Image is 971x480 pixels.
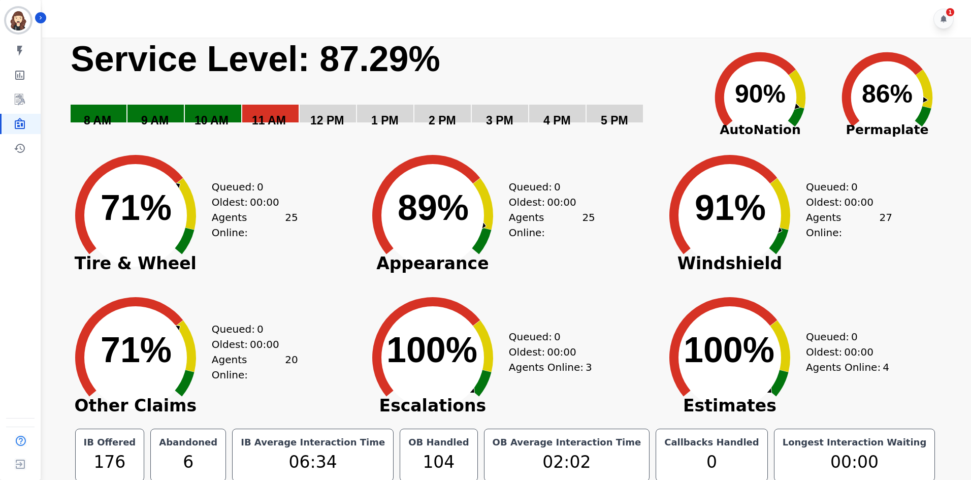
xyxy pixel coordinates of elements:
[285,210,298,240] span: 25
[406,450,471,475] div: 104
[509,360,595,375] div: Agents Online:
[250,195,279,210] span: 00:00
[543,114,571,127] text: 4 PM
[697,120,824,140] span: AutoNation
[662,435,761,450] div: Callbacks Handled
[398,188,469,228] text: 89%
[84,114,111,127] text: 8 AM
[212,210,298,240] div: Agents Online:
[212,337,288,352] div: Oldest:
[662,450,761,475] div: 0
[101,188,172,228] text: 71%
[844,195,873,210] span: 00:00
[70,38,691,142] svg: Service Level: 0%
[554,329,561,344] span: 0
[547,344,576,360] span: 00:00
[252,114,286,127] text: 11 AM
[883,360,889,375] span: 4
[357,401,509,411] span: Escalations
[582,210,595,240] span: 25
[806,360,892,375] div: Agents Online:
[806,179,882,195] div: Queued:
[735,80,786,108] text: 90%
[71,39,440,79] text: Service Level: 87.29%
[82,435,138,450] div: IB Offered
[357,259,509,269] span: Appearance
[285,352,298,382] span: 20
[806,344,882,360] div: Oldest:
[82,450,138,475] div: 176
[862,80,913,108] text: 86%
[195,114,229,127] text: 10 AM
[212,352,298,382] div: Agents Online:
[844,344,873,360] span: 00:00
[806,195,882,210] div: Oldest:
[141,114,169,127] text: 9 AM
[250,337,279,352] span: 00:00
[486,114,513,127] text: 3 PM
[386,330,477,370] text: 100%
[806,210,892,240] div: Agents Online:
[824,120,951,140] span: Permaplate
[212,195,288,210] div: Oldest:
[157,450,219,475] div: 6
[509,179,585,195] div: Queued:
[429,114,456,127] text: 2 PM
[212,179,288,195] div: Queued:
[654,259,806,269] span: Windshield
[851,179,858,195] span: 0
[406,435,471,450] div: OB Handled
[806,329,882,344] div: Queued:
[491,450,643,475] div: 02:02
[554,179,561,195] span: 0
[547,195,576,210] span: 00:00
[695,188,766,228] text: 91%
[212,322,288,337] div: Queued:
[491,435,643,450] div: OB Average Interaction Time
[310,114,344,127] text: 12 PM
[684,330,774,370] text: 100%
[157,435,219,450] div: Abandoned
[781,435,929,450] div: Longest Interaction Waiting
[101,330,172,370] text: 71%
[6,8,30,33] img: Bordered avatar
[851,329,858,344] span: 0
[781,450,929,475] div: 00:00
[946,8,954,16] div: 1
[509,210,595,240] div: Agents Online:
[879,210,892,240] span: 27
[239,450,387,475] div: 06:34
[586,360,592,375] span: 3
[601,114,628,127] text: 5 PM
[509,329,585,344] div: Queued:
[59,401,212,411] span: Other Claims
[509,344,585,360] div: Oldest:
[654,401,806,411] span: Estimates
[257,322,264,337] span: 0
[239,435,387,450] div: IB Average Interaction Time
[371,114,399,127] text: 1 PM
[59,259,212,269] span: Tire & Wheel
[257,179,264,195] span: 0
[509,195,585,210] div: Oldest:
